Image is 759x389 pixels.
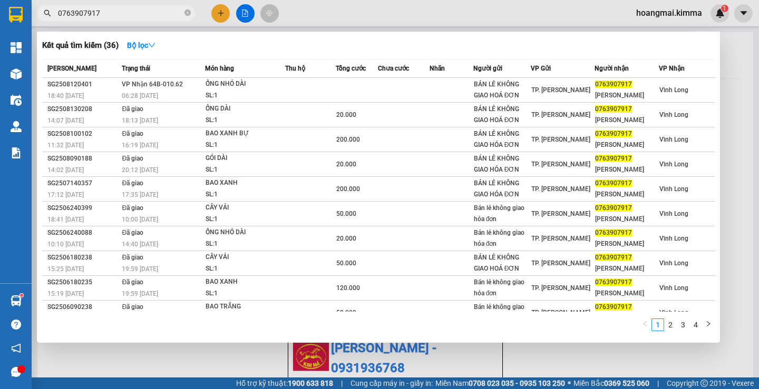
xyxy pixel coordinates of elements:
[595,278,632,286] span: 0763907917
[47,290,84,297] span: 15:19 [DATE]
[122,278,143,286] span: Đã giao
[595,130,632,137] span: 0763907917
[474,302,530,324] div: Bán lẻ không giao hóa đơn
[595,65,629,72] span: Người nhận
[206,263,285,275] div: SL: 1
[659,86,688,94] span: Vĩnh Long
[595,229,632,236] span: 0763907917
[206,288,285,300] div: SL: 1
[595,164,658,175] div: [PERSON_NAME]
[9,7,23,23] img: logo-vxr
[336,260,356,267] span: 50.000
[47,166,84,174] span: 14:02 [DATE]
[595,139,658,151] div: [PERSON_NAME]
[206,214,285,225] div: SL: 1
[659,65,685,72] span: VP Nhận
[122,117,158,124] span: 18:13 [DATE]
[47,203,119,214] div: SG2506240399
[336,136,360,143] span: 200.000
[47,142,84,149] span: 11:32 [DATE]
[531,65,551,72] span: VP Gửi
[11,147,22,158] img: solution-icon
[595,254,632,261] span: 0763907917
[474,227,530,250] div: Bán lẻ không giao hóa đơn
[69,67,83,78] span: TC:
[58,7,182,19] input: Tìm tên, số ĐT hoặc mã đơn
[474,277,530,299] div: Bán lẻ không giao hóa đơn
[47,104,119,115] div: SG2508130208
[148,42,155,49] span: down
[665,319,676,331] a: 2
[595,204,632,212] span: 0763907917
[69,9,189,34] div: TP. [PERSON_NAME]
[11,367,21,377] span: message
[595,179,632,187] span: 0763907917
[595,105,632,113] span: 0763907917
[336,284,360,292] span: 120.000
[474,178,530,200] div: BÁN LẺ KHÔNG GIAO HÓA ĐƠN
[42,40,119,51] h3: Kết quả tìm kiếm ( 36 )
[47,216,84,223] span: 18:41 [DATE]
[47,191,84,198] span: 17:12 [DATE]
[11,95,22,106] img: warehouse-icon
[531,185,590,193] span: TP. [PERSON_NAME]
[659,309,688,316] span: Vĩnh Long
[705,321,712,327] span: right
[595,155,632,162] span: 0763907917
[122,142,158,149] span: 16:19 [DATE]
[122,92,158,99] span: 06:28 [DATE]
[47,178,119,189] div: SG2507140357
[531,210,590,217] span: TP. [PERSON_NAME]
[595,214,658,225] div: [PERSON_NAME]
[474,203,530,225] div: Bán lẻ không giao hóa đơn
[659,284,688,292] span: Vĩnh Long
[651,318,664,331] li: 1
[205,65,234,72] span: Món hàng
[206,202,285,214] div: CÂY VẢI
[206,139,285,151] div: SL: 1
[47,92,84,99] span: 18:40 [DATE]
[206,128,285,139] div: BAO XANH BỰ
[122,241,158,248] span: 14:40 [DATE]
[531,86,590,94] span: TP. [PERSON_NAME]
[531,136,590,143] span: TP. [PERSON_NAME]
[206,177,285,189] div: BAO XANH
[47,65,96,72] span: [PERSON_NAME]
[336,309,356,316] span: 50.000
[595,238,658,250] div: [PERSON_NAME]
[206,164,285,176] div: SL: 1
[47,128,119,139] div: SG2508100102
[336,65,366,72] span: Tổng cước
[677,319,689,331] a: 3
[122,290,158,297] span: 19:59 [DATE]
[44,9,51,17] span: search
[659,136,688,143] span: Vĩnh Long
[595,288,658,299] div: [PERSON_NAME]
[11,343,21,353] span: notification
[430,65,445,72] span: Nhãn
[595,263,658,274] div: [PERSON_NAME]
[122,303,143,311] span: Đã giao
[206,238,285,250] div: SL: 1
[11,295,22,306] img: warehouse-icon
[474,128,530,151] div: BÁN LẺ KHÔNG GIAO HÓA ĐƠN
[664,318,677,331] li: 2
[639,318,651,331] button: left
[206,78,285,90] div: ỐNG NHỎ DÀI
[47,153,119,164] div: SG2508090188
[69,10,94,21] span: Nhận:
[47,79,119,90] div: SG2508120401
[206,189,285,201] div: SL: 1
[127,41,155,49] strong: Bộ lọc
[474,252,530,274] div: BÁN LẺ KHÔNG GIAO HOÁ ĐƠN
[206,301,285,313] div: BAO TRẮNG
[336,185,360,193] span: 200.000
[474,153,530,175] div: BÁN LẺ KHÔNG GIAO HÓA ĐƠN
[122,204,143,212] span: Đã giao
[122,155,143,162] span: Đã giao
[47,241,84,248] span: 10:10 [DATE]
[702,318,715,331] li: Next Page
[690,319,702,331] a: 4
[595,189,658,200] div: [PERSON_NAME]
[659,185,688,193] span: Vĩnh Long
